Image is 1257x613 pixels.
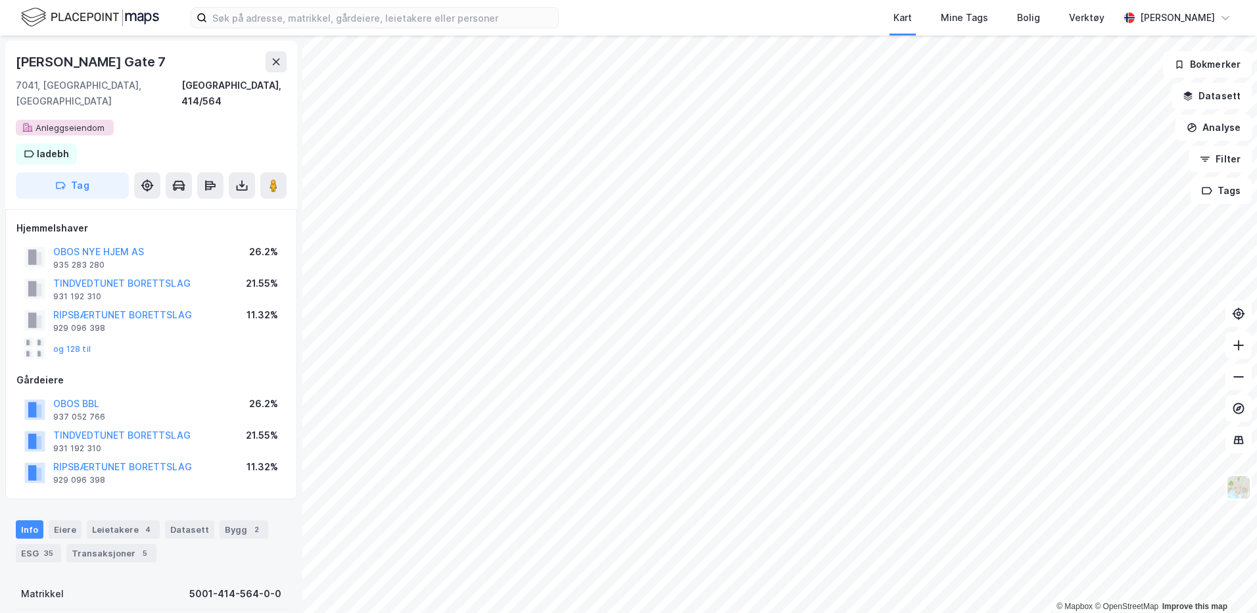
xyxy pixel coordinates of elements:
[53,475,105,485] div: 929 096 398
[1189,146,1252,172] button: Filter
[1226,475,1251,500] img: Z
[220,520,268,539] div: Bygg
[1069,10,1104,26] div: Verktøy
[249,244,278,260] div: 26.2%
[250,523,263,536] div: 2
[53,443,101,454] div: 931 192 310
[941,10,988,26] div: Mine Tags
[1163,51,1252,78] button: Bokmerker
[893,10,912,26] div: Kart
[1056,602,1093,611] a: Mapbox
[165,520,214,539] div: Datasett
[1175,114,1252,141] button: Analyse
[1191,550,1257,613] div: Kontrollprogram for chat
[246,428,278,443] div: 21.55%
[16,172,129,199] button: Tag
[189,586,281,602] div: 5001-414-564-0-0
[16,520,43,539] div: Info
[1191,178,1252,204] button: Tags
[16,220,286,236] div: Hjemmelshaver
[53,260,105,270] div: 935 283 280
[247,307,278,323] div: 11.32%
[246,276,278,291] div: 21.55%
[41,547,56,560] div: 35
[138,547,151,560] div: 5
[49,520,82,539] div: Eiere
[1017,10,1040,26] div: Bolig
[16,78,181,109] div: 7041, [GEOGRAPHIC_DATA], [GEOGRAPHIC_DATA]
[1162,602,1227,611] a: Improve this map
[87,520,160,539] div: Leietakere
[16,544,61,562] div: ESG
[16,372,286,388] div: Gårdeiere
[249,396,278,412] div: 26.2%
[16,51,168,72] div: [PERSON_NAME] Gate 7
[53,291,101,302] div: 931 192 310
[141,523,154,536] div: 4
[21,586,64,602] div: Matrikkel
[37,146,69,162] div: ladebh
[21,6,159,29] img: logo.f888ab2527a4732fd821a326f86c7f29.svg
[207,8,558,28] input: Søk på adresse, matrikkel, gårdeiere, leietakere eller personer
[1140,10,1215,26] div: [PERSON_NAME]
[53,323,105,333] div: 929 096 398
[53,412,105,422] div: 937 052 766
[181,78,287,109] div: [GEOGRAPHIC_DATA], 414/564
[1095,602,1158,611] a: OpenStreetMap
[66,544,156,562] div: Transaksjoner
[247,459,278,475] div: 11.32%
[1191,550,1257,613] iframe: Chat Widget
[1172,83,1252,109] button: Datasett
